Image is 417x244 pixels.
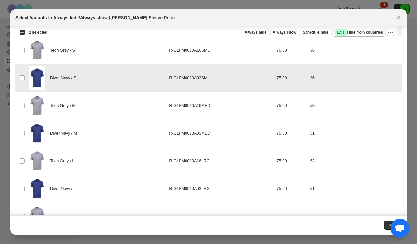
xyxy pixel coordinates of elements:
[29,121,45,145] img: Mira_Blue_1.jpg
[308,202,402,230] td: 30
[384,221,402,230] button: Close
[167,147,275,175] td: R-GLFM0010A16LRG
[308,36,402,64] td: 36
[275,36,308,64] td: 75.00
[273,30,296,35] span: Always show
[50,75,80,81] span: Diver Navy / S
[50,130,80,136] span: Diver Navy / M
[50,103,79,109] span: Tech Grey / M
[337,30,345,35] span: ENT
[242,29,269,36] button: Always hide
[308,64,402,92] td: 36
[50,158,78,164] span: Tech Grey / L
[29,30,47,35] span: 2 selected
[275,147,308,175] td: 75.00
[275,64,308,92] td: 75.00
[29,149,45,173] img: MiraTechGray1-edited-compressed.jpg
[275,119,308,147] td: 75.00
[387,29,394,36] button: More actions
[387,223,398,228] span: Close
[308,92,402,119] td: 53
[303,30,328,35] span: Schedule hide
[167,202,275,230] td: R-GLFM0010A16XLG
[29,94,45,117] img: MiraTechGray1-edited-compressed.jpg
[335,29,383,36] span: Hide from countries
[167,64,275,92] td: R-GLFM0010A03SML
[50,186,79,192] span: Diver Navy / L
[300,29,331,36] button: Schedule hide
[29,204,45,228] img: MiraTechGray1-edited-compressed.jpg
[167,175,275,202] td: R-GLFM0010A03LRG
[244,30,266,35] span: Always hide
[308,175,402,202] td: 51
[167,119,275,147] td: R-GLFM0010A03MED
[308,119,402,147] td: 51
[270,29,299,36] button: Always show
[15,14,175,21] h2: Select Variants to Always hide/Always show ([PERSON_NAME] Sleeve Polo)
[167,36,275,64] td: R-GLFM0010A16SML
[332,28,386,37] button: SuccessENTHide from countries
[29,66,45,90] img: Mira_Blue_1.jpg
[50,213,80,219] span: Tech Grey / XL
[29,177,45,200] img: Mira_Blue_1.jpg
[275,175,308,202] td: 75.00
[308,147,402,175] td: 53
[275,92,308,119] td: 75.00
[394,13,403,22] button: Close
[391,219,409,238] div: Open chat
[167,92,275,119] td: R-GLFM0010A16MED
[275,202,308,230] td: 75.00
[50,47,78,53] span: Tech Grey / S
[29,38,45,62] img: MiraTechGray1-edited-compressed.jpg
